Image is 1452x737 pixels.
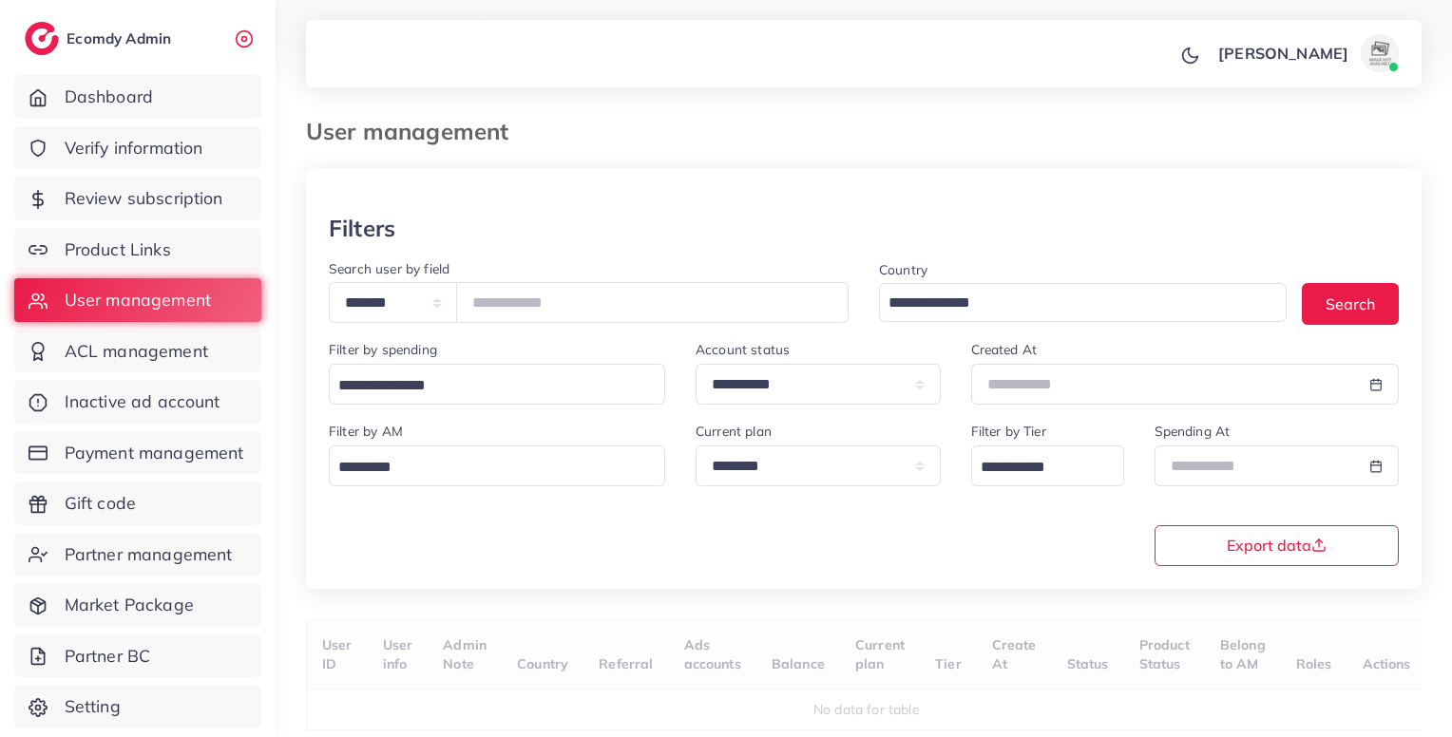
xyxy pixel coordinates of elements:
[696,422,772,441] label: Current plan
[25,22,59,55] img: logo
[65,339,208,364] span: ACL management
[65,542,233,567] span: Partner management
[14,126,261,170] a: Verify information
[1208,34,1406,72] a: [PERSON_NAME]avatar
[14,634,261,678] a: Partner BC
[879,260,927,279] label: Country
[306,118,524,145] h3: User management
[65,288,211,312] span: User management
[1155,525,1400,566] button: Export data
[65,441,244,465] span: Payment management
[14,482,261,525] a: Gift code
[65,136,203,161] span: Verify information
[1302,283,1399,324] button: Search
[332,371,640,401] input: Search for option
[329,364,665,405] div: Search for option
[14,685,261,728] a: Setting
[329,340,437,359] label: Filter by spending
[971,422,1046,441] label: Filter by Tier
[65,644,151,669] span: Partner BC
[25,22,176,55] a: logoEcomdy Admin
[696,340,790,359] label: Account status
[65,186,223,211] span: Review subscription
[14,75,261,119] a: Dashboard
[14,177,261,220] a: Review subscription
[1218,42,1348,65] p: [PERSON_NAME]
[974,453,1099,482] input: Search for option
[882,289,1262,318] input: Search for option
[65,694,121,719] span: Setting
[1361,34,1399,72] img: avatar
[65,85,153,109] span: Dashboard
[14,431,261,475] a: Payment management
[971,445,1124,486] div: Search for option
[1227,538,1327,553] span: Export data
[67,29,176,47] h2: Ecomdy Admin
[14,228,261,272] a: Product Links
[329,259,449,278] label: Search user by field
[329,445,665,486] div: Search for option
[65,491,136,516] span: Gift code
[65,237,171,262] span: Product Links
[1155,422,1231,441] label: Spending At
[14,583,261,627] a: Market Package
[14,533,261,576] a: Partner management
[332,453,640,482] input: Search for option
[14,278,261,322] a: User management
[65,389,220,414] span: Inactive ad account
[14,380,261,424] a: Inactive ad account
[329,422,403,441] label: Filter by AM
[14,330,261,373] a: ACL management
[329,215,395,242] h3: Filters
[65,593,194,617] span: Market Package
[971,340,1038,359] label: Created At
[879,283,1287,322] div: Search for option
